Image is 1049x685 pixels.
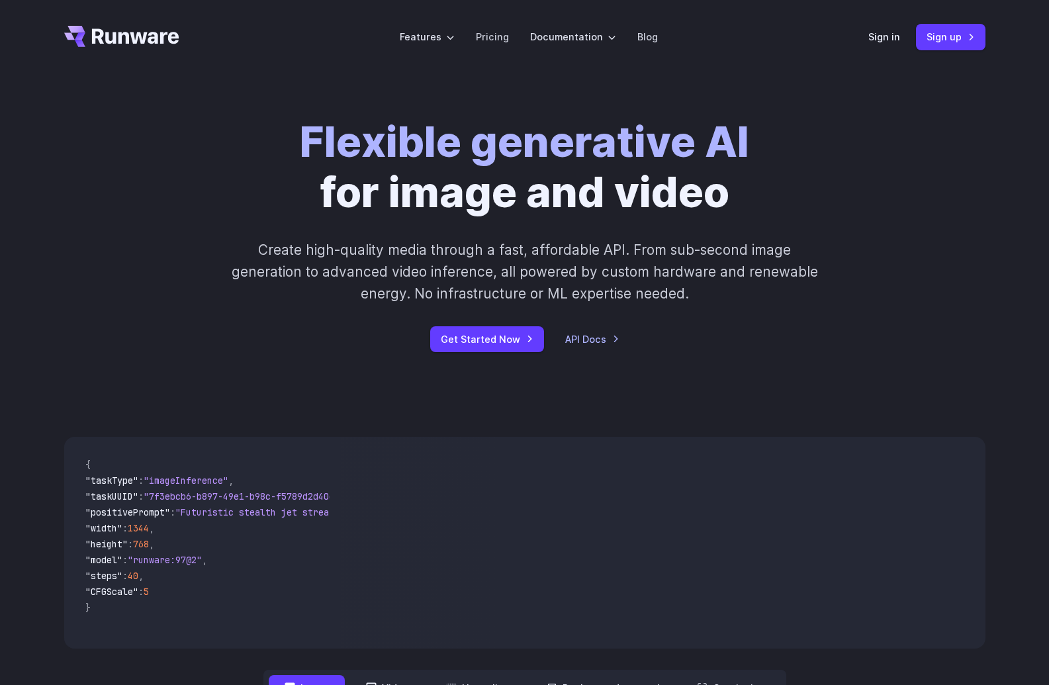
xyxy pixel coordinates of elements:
[85,554,122,566] span: "model"
[144,475,228,486] span: "imageInference"
[138,475,144,486] span: :
[64,26,179,47] a: Go to /
[400,29,455,44] label: Features
[122,554,128,566] span: :
[300,116,749,167] strong: Flexible generative AI
[476,29,509,44] a: Pricing
[144,586,149,598] span: 5
[85,602,91,614] span: }
[530,29,616,44] label: Documentation
[128,538,133,550] span: :
[138,570,144,582] span: ,
[149,538,154,550] span: ,
[85,586,138,598] span: "CFGScale"
[85,506,170,518] span: "positivePrompt"
[430,326,544,352] a: Get Started Now
[85,459,91,471] span: {
[122,522,128,534] span: :
[85,522,122,534] span: "width"
[637,29,658,44] a: Blog
[230,239,819,305] p: Create high-quality media through a fast, affordable API. From sub-second image generation to adv...
[128,522,149,534] span: 1344
[565,332,619,347] a: API Docs
[228,475,234,486] span: ,
[138,490,144,502] span: :
[85,538,128,550] span: "height"
[128,554,202,566] span: "runware:97@2"
[122,570,128,582] span: :
[85,570,122,582] span: "steps"
[85,475,138,486] span: "taskType"
[170,506,175,518] span: :
[175,506,657,518] span: "Futuristic stealth jet streaking through a neon-lit cityscape with glowing purple exhaust"
[144,490,345,502] span: "7f3ebcb6-b897-49e1-b98c-f5789d2d40d7"
[133,538,149,550] span: 768
[85,490,138,502] span: "taskUUID"
[138,586,144,598] span: :
[868,29,900,44] a: Sign in
[128,570,138,582] span: 40
[916,24,985,50] a: Sign up
[300,116,749,218] h1: for image and video
[202,554,207,566] span: ,
[149,522,154,534] span: ,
